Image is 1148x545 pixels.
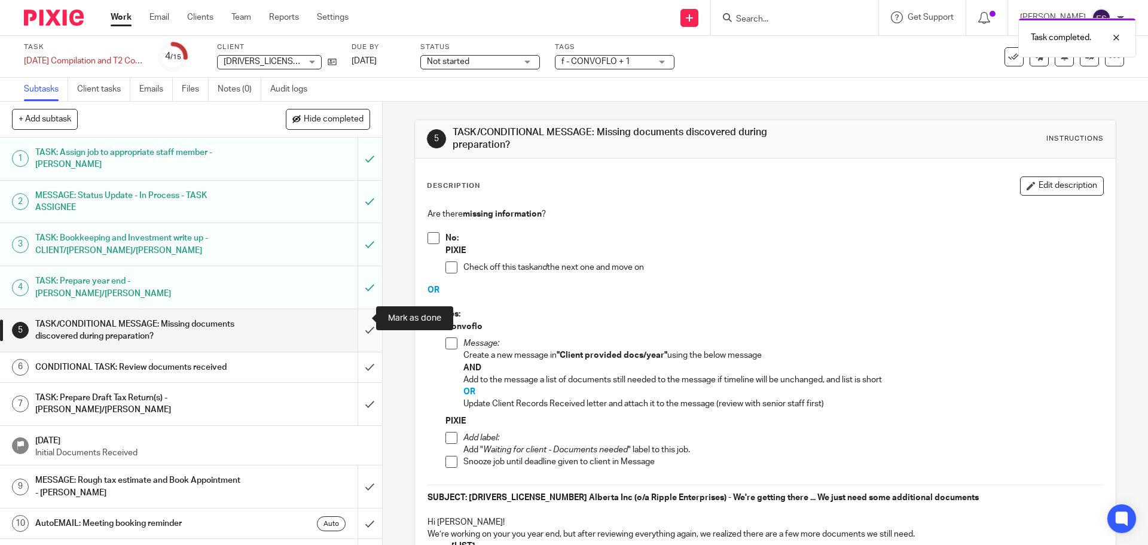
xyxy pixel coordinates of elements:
[557,351,667,360] strong: "Client provided docs/year"
[24,55,143,67] div: [DATE] Compilation and T2 Corporate tax return - CONVOFLO
[445,234,459,242] strong: No:
[217,42,337,52] label: Client
[35,187,242,217] h1: MESSAGE: Status Update - In Process - TASK ASSIGNEE
[445,246,466,255] strong: PIXIE
[427,57,469,66] span: Not started
[352,42,405,52] label: Due by
[463,349,1103,361] p: Create a new message in using the below message
[463,434,499,442] em: Add label:
[35,432,370,447] h1: [DATE]
[453,126,791,152] h1: TASK/CONDITIONAL MESSAGE: Missing documents discovered during preparation?
[463,210,542,218] strong: missing information
[224,57,468,66] span: [DRIVERS_LICENSE_NUMBER] Alberta Inc (o/a Ripple Enterprises)
[139,78,173,101] a: Emails
[317,11,349,23] a: Settings
[35,229,242,260] h1: TASK: Bookkeeping and Investment write up - CLIENT/[PERSON_NAME]/[PERSON_NAME]
[420,42,540,52] label: Status
[428,494,467,502] strong: SUBJECT:
[286,109,370,129] button: Hide completed
[12,150,29,167] div: 1
[561,57,630,66] span: f - CONVOFLO + 1
[35,447,370,459] p: Initial Documents Received
[304,115,364,124] span: Hide completed
[35,272,242,303] h1: TASK: Prepare year end - [PERSON_NAME]/[PERSON_NAME]
[463,261,1103,273] p: Check off this task the next one and move on
[24,55,143,67] div: 2025-05-31 Compilation and T2 Corporate tax return - CONVOFLO
[12,193,29,210] div: 2
[463,388,475,396] span: OR
[533,263,547,272] em: and
[12,279,29,296] div: 4
[428,516,1103,528] p: Hi [PERSON_NAME]!
[463,339,499,348] em: Message:
[445,417,466,425] strong: PIXIE
[24,42,143,52] label: Task
[12,236,29,253] div: 3
[427,129,446,148] div: 5
[463,398,1103,410] p: Update Client Records Received letter and attach it to the message (review with senior staff first)
[12,395,29,412] div: 7
[24,10,84,26] img: Pixie
[111,11,132,23] a: Work
[1046,134,1104,144] div: Instructions
[269,11,299,23] a: Reports
[270,78,316,101] a: Audit logs
[35,358,242,376] h1: CONDITIONAL TASK: Review documents received
[170,54,181,60] small: /15
[165,50,181,63] div: 4
[35,315,242,346] h1: TASK/CONDITIONAL MESSAGE: Missing documents discovered during preparation?
[35,144,242,174] h1: TASK: Assign job to appropriate staff member - [PERSON_NAME]
[1092,8,1111,28] img: svg%3E
[428,286,439,294] span: OR
[428,528,1103,540] p: We’re working on your you year end, but after reviewing everything again, we realized there are a...
[445,310,460,318] strong: Yes:
[12,515,29,532] div: 10
[187,11,213,23] a: Clients
[427,181,480,191] p: Description
[149,11,169,23] a: Email
[352,57,377,65] span: [DATE]
[218,78,261,101] a: Notes (0)
[469,494,979,502] strong: [DRIVERS_LICENSE_NUMBER] Alberta Inc (o/a Ripple Enterprises) - We're getting there ... We just n...
[35,471,242,502] h1: MESSAGE: Rough tax estimate and Book Appointment - [PERSON_NAME]
[77,78,130,101] a: Client tasks
[463,374,1103,386] p: Add to the message a list of documents still needed to the message if timeline will be unchanged,...
[445,322,483,331] strong: Convoflo
[12,322,29,339] div: 5
[463,444,1103,456] p: Add " " label to this job.
[24,78,68,101] a: Subtasks
[1031,32,1091,44] p: Task completed.
[463,364,481,372] strong: AND
[555,42,674,52] label: Tags
[483,446,628,454] em: Waiting for client - Documents needed
[12,109,78,129] button: + Add subtask
[12,479,29,495] div: 9
[463,456,1103,468] p: Snooze job until deadline given to client in Message
[428,208,1103,220] p: Are there ?
[231,11,251,23] a: Team
[317,516,346,531] div: Auto
[182,78,209,101] a: Files
[35,389,242,419] h1: TASK: Prepare Draft Tax Return(s) - [PERSON_NAME]/[PERSON_NAME]
[35,514,242,532] h1: AutoEMAIL: Meeting booking reminder
[12,359,29,376] div: 6
[1020,176,1104,196] button: Edit description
